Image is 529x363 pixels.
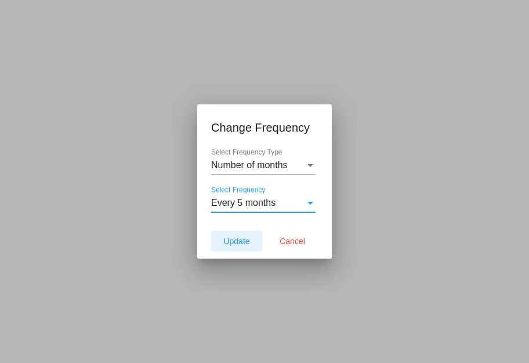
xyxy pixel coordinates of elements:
[211,160,316,170] mat-select: Select Frequency Type
[211,118,318,137] h1: Change Frequency
[211,198,276,208] span: Every 5 months
[211,231,262,252] button: Update
[223,237,249,246] span: Update
[211,160,288,170] span: Number of months
[280,237,305,246] span: Cancel
[211,198,316,208] mat-select: Select Frequency
[267,231,318,252] button: Cancel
